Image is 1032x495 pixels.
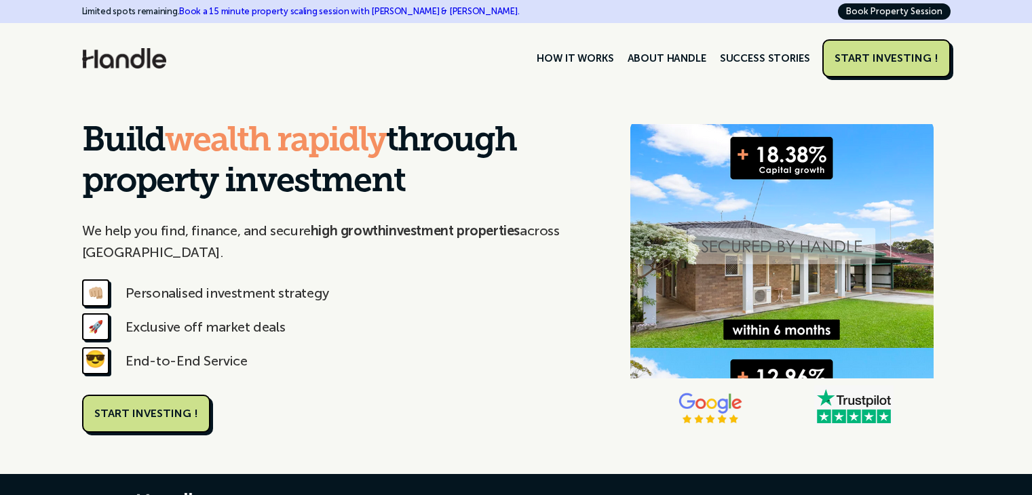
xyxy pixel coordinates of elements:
div: Personalised investment strategy [126,282,329,304]
h1: Build through property investment [82,122,587,203]
div: 🚀 [82,313,109,340]
a: START INVESTING ! [822,39,951,77]
div: 👊🏼 [82,279,109,306]
span: wealth rapidly [165,125,386,159]
a: SUCCESS STORIES [713,47,817,70]
div: Limited spots remaining. [82,3,520,19]
strong: investment properties [385,222,520,239]
div: End-to-End Service [126,350,248,372]
div: Exclusive off market deals [126,316,286,338]
a: HOW IT WORKS [530,47,620,70]
a: Book Property Session [838,3,951,20]
a: START INVESTING ! [82,395,210,433]
strong: 😎 [85,354,106,368]
strong: high growth [311,222,386,239]
a: Book a 15 minute property scaling session with [PERSON_NAME] & [PERSON_NAME]. [179,6,519,16]
div: START INVESTING ! [835,52,938,65]
p: We help you find, finance, and secure across [GEOGRAPHIC_DATA]. [82,220,587,263]
a: ABOUT HANDLE [621,47,713,70]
